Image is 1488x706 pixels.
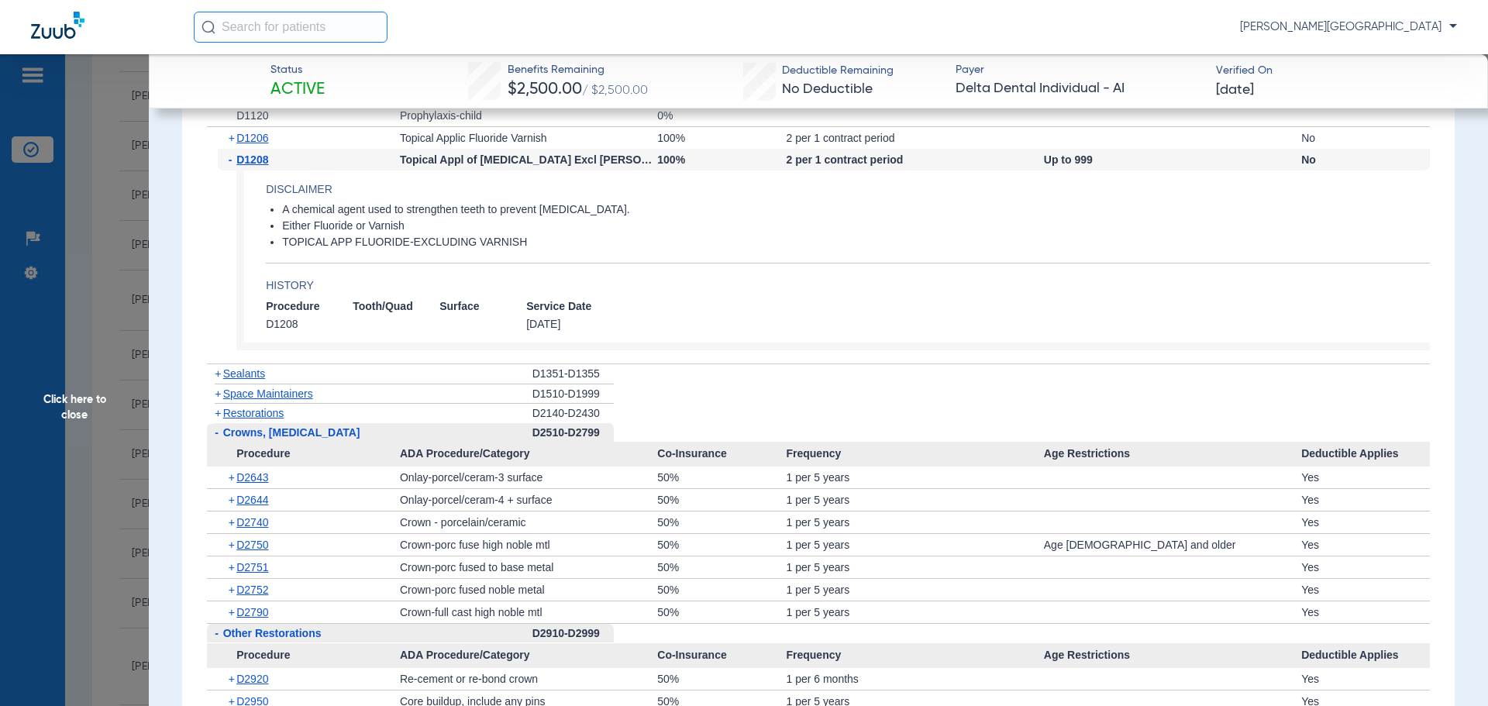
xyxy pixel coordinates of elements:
[282,203,1430,217] li: A chemical agent used to strengthen teeth to prevent [MEDICAL_DATA].
[1301,442,1430,467] span: Deductible Applies
[229,601,237,623] span: +
[657,668,786,690] div: 50%
[532,384,614,405] div: D1510-D1999
[229,149,237,170] span: -
[266,317,353,332] span: D1208
[1301,601,1430,623] div: Yes
[1301,127,1430,149] div: No
[236,109,268,122] span: D1120
[657,534,786,556] div: 50%
[782,63,894,79] span: Deductible Remaining
[1240,19,1457,35] span: [PERSON_NAME][GEOGRAPHIC_DATA]
[1301,489,1430,511] div: Yes
[223,367,265,380] span: Sealants
[229,556,237,578] span: +
[400,467,657,488] div: Onlay-porcel/ceram-3 surface
[236,539,268,551] span: D2750
[229,511,237,533] span: +
[266,299,353,314] span: Procedure
[786,601,1043,623] div: 1 per 5 years
[236,606,268,618] span: D2790
[526,317,613,332] span: [DATE]
[223,407,284,419] span: Restorations
[229,534,237,556] span: +
[786,127,1043,149] div: 2 per 1 contract period
[657,643,786,668] span: Co-Insurance
[1301,467,1430,488] div: Yes
[215,426,219,439] span: -
[657,511,786,533] div: 50%
[223,627,322,639] span: Other Restorations
[400,127,657,149] div: Topical Applic Fluoride Varnish
[207,643,400,668] span: Procedure
[657,489,786,511] div: 50%
[1301,579,1430,601] div: Yes
[786,489,1043,511] div: 1 per 5 years
[657,105,786,126] div: 0%
[532,364,614,384] div: D1351-D1355
[236,471,268,484] span: D2643
[236,561,268,573] span: D2751
[657,442,786,467] span: Co-Insurance
[400,105,657,126] div: Prophylaxis-child
[282,236,1430,250] li: TOPICAL APP FLUORIDE-EXCLUDING VARNISH
[207,442,400,467] span: Procedure
[223,426,360,439] span: Crowns, [MEDICAL_DATA]
[532,404,614,423] div: D2140-D2430
[229,127,237,149] span: +
[1044,534,1301,556] div: Age [DEMOGRAPHIC_DATA] and older
[582,84,648,97] span: / $2,500.00
[215,627,219,639] span: -
[215,407,221,419] span: +
[786,442,1043,467] span: Frequency
[657,149,786,170] div: 100%
[657,127,786,149] div: 100%
[236,516,268,529] span: D2740
[229,467,237,488] span: +
[1301,534,1430,556] div: Yes
[266,181,1430,198] h4: Disclaimer
[508,81,582,98] span: $2,500.00
[400,579,657,601] div: Crown-porc fused noble metal
[236,494,268,506] span: D2644
[786,668,1043,690] div: 1 per 6 months
[400,534,657,556] div: Crown-porc fuse high noble mtl
[532,624,614,644] div: D2910-D2999
[236,153,268,166] span: D1208
[786,579,1043,601] div: 1 per 5 years
[657,556,786,578] div: 50%
[282,219,1430,233] li: Either Fluoride or Varnish
[236,132,268,144] span: D1206
[526,299,613,314] span: Service Date
[956,79,1203,98] span: Delta Dental Individual - AI
[194,12,387,43] input: Search for patients
[266,277,1430,294] app-breakdown-title: History
[236,584,268,596] span: D2752
[1044,643,1301,668] span: Age Restrictions
[400,511,657,533] div: Crown - porcelain/ceramic
[353,299,439,314] span: Tooth/Quad
[1216,63,1463,79] span: Verified On
[532,423,614,443] div: D2510-D2799
[223,387,313,400] span: Space Maintainers
[215,367,221,380] span: +
[1301,643,1430,668] span: Deductible Applies
[400,668,657,690] div: Re-cement or re-bond crown
[786,511,1043,533] div: 1 per 5 years
[400,643,657,668] span: ADA Procedure/Category
[657,601,786,623] div: 50%
[786,556,1043,578] div: 1 per 5 years
[439,299,526,314] span: Surface
[657,579,786,601] div: 50%
[229,668,237,690] span: +
[1301,668,1430,690] div: Yes
[508,62,648,78] span: Benefits Remaining
[1301,511,1430,533] div: Yes
[786,149,1043,170] div: 2 per 1 contract period
[229,489,237,511] span: +
[400,442,657,467] span: ADA Procedure/Category
[400,489,657,511] div: Onlay-porcel/ceram-4 + surface
[270,79,325,101] span: Active
[1301,149,1430,170] div: No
